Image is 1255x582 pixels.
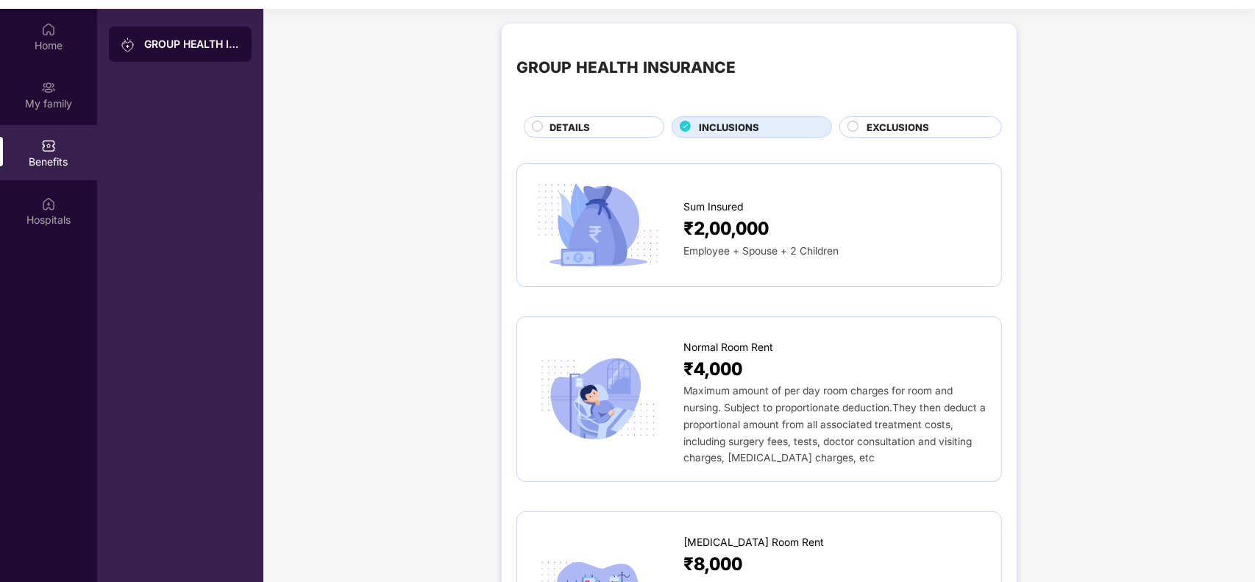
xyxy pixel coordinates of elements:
img: svg+xml;base64,PHN2ZyBpZD0iSG9zcGl0YWxzIiB4bWxucz0iaHR0cDovL3d3dy53My5vcmcvMjAwMC9zdmciIHdpZHRoPS... [41,196,56,211]
span: INCLUSIONS [699,120,759,135]
img: svg+xml;base64,PHN2ZyBpZD0iQmVuZWZpdHMiIHhtbG5zPSJodHRwOi8vd3d3LnczLm9yZy8yMDAwL3N2ZyIgd2lkdGg9Ij... [41,138,56,153]
span: Sum Insured [683,199,744,215]
span: Employee + Spouse + 2 Children [683,245,839,257]
div: GROUP HEALTH INSURANCE [516,56,736,80]
img: icon [532,353,664,446]
span: ₹4,000 [683,355,742,383]
span: EXCLUSIONS [867,120,930,135]
div: GROUP HEALTH INSURANCE [144,37,240,52]
img: svg+xml;base64,PHN2ZyB3aWR0aD0iMjAiIGhlaWdodD0iMjAiIHZpZXdCb3g9IjAgMCAyMCAyMCIgZmlsbD0ibm9uZSIgeG... [121,38,135,52]
img: svg+xml;base64,PHN2ZyBpZD0iSG9tZSIgeG1sbnM9Imh0dHA6Ly93d3cudzMub3JnLzIwMDAvc3ZnIiB3aWR0aD0iMjAiIG... [41,22,56,37]
img: svg+xml;base64,PHN2ZyB3aWR0aD0iMjAiIGhlaWdodD0iMjAiIHZpZXdCb3g9IjAgMCAyMCAyMCIgZmlsbD0ibm9uZSIgeG... [41,80,56,95]
span: Normal Room Rent [683,339,773,355]
span: [MEDICAL_DATA] Room Rent [683,534,824,550]
span: ₹8,000 [683,550,742,578]
span: DETAILS [550,120,590,135]
span: Maximum amount of per day room charges for room and nursing. Subject to proportionate deduction.T... [683,385,986,464]
img: icon [532,179,664,272]
span: ₹2,00,000 [683,215,769,243]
